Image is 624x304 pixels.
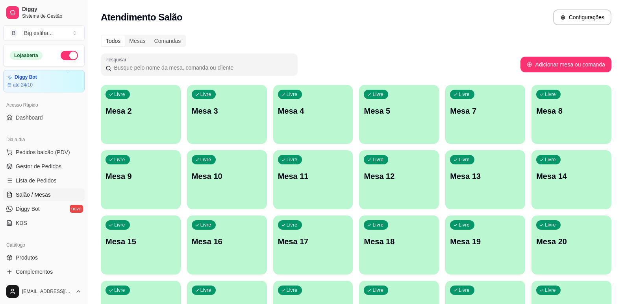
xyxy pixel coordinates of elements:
button: LivreMesa 2 [101,85,181,144]
p: Livre [459,157,470,163]
p: Livre [372,222,383,228]
a: Dashboard [3,111,85,124]
span: Salão / Mesas [16,191,51,199]
a: Lista de Pedidos [3,174,85,187]
p: Mesa 8 [536,105,607,116]
p: Mesa 18 [364,236,434,247]
button: LivreMesa 8 [531,85,611,144]
p: Livre [287,91,298,98]
p: Livre [459,222,470,228]
p: Livre [545,287,556,293]
a: Complementos [3,265,85,278]
div: Catálogo [3,239,85,251]
p: Livre [114,91,125,98]
p: Livre [459,287,470,293]
a: DiggySistema de Gestão [3,3,85,22]
button: LivreMesa 17 [273,216,353,275]
p: Mesa 20 [536,236,607,247]
p: Livre [545,222,556,228]
span: Dashboard [16,114,43,122]
p: Livre [372,91,383,98]
p: Mesa 16 [192,236,262,247]
p: Livre [200,287,211,293]
span: Complementos [16,268,53,276]
span: Diggy Bot [16,205,40,213]
a: Gestor de Pedidos [3,160,85,173]
button: LivreMesa 15 [101,216,181,275]
span: Pedidos balcão (PDV) [16,148,70,156]
button: Adicionar mesa ou comanda [520,57,611,72]
button: Select a team [3,25,85,41]
p: Mesa 5 [364,105,434,116]
button: LivreMesa 14 [531,150,611,209]
p: Mesa 15 [106,236,176,247]
p: Livre [287,222,298,228]
p: Livre [200,91,211,98]
p: Mesa 17 [278,236,348,247]
p: Mesa 14 [536,171,607,182]
button: LivreMesa 5 [359,85,439,144]
p: Livre [200,222,211,228]
p: Livre [287,157,298,163]
article: Diggy Bot [15,74,37,80]
a: Salão / Mesas [3,188,85,201]
button: LivreMesa 7 [445,85,525,144]
p: Mesa 12 [364,171,434,182]
h2: Atendimento Salão [101,11,182,24]
button: LivreMesa 19 [445,216,525,275]
span: [EMAIL_ADDRESS][DOMAIN_NAME] [22,288,72,295]
p: Mesa 9 [106,171,176,182]
button: Configurações [553,9,611,25]
span: Sistema de Gestão [22,13,81,19]
button: Pedidos balcão (PDV) [3,146,85,158]
button: LivreMesa 10 [187,150,267,209]
span: Lista de Pedidos [16,177,57,184]
div: Big esfiha ... [24,29,53,37]
p: Mesa 13 [450,171,520,182]
div: Todos [102,35,125,46]
a: KDS [3,217,85,229]
p: Mesa 10 [192,171,262,182]
p: Mesa 2 [106,105,176,116]
p: Mesa 19 [450,236,520,247]
button: LivreMesa 18 [359,216,439,275]
span: KDS [16,219,27,227]
p: Mesa 11 [278,171,348,182]
button: LivreMesa 3 [187,85,267,144]
p: Livre [545,157,556,163]
button: LivreMesa 13 [445,150,525,209]
p: Mesa 4 [278,105,348,116]
p: Livre [114,287,125,293]
p: Livre [372,287,383,293]
span: B [10,29,18,37]
button: LivreMesa 16 [187,216,267,275]
div: Comandas [150,35,185,46]
p: Livre [545,91,556,98]
button: LivreMesa 9 [101,150,181,209]
p: Livre [372,157,383,163]
p: Livre [287,287,298,293]
p: Mesa 7 [450,105,520,116]
button: LivreMesa 20 [531,216,611,275]
p: Livre [114,222,125,228]
p: Livre [459,91,470,98]
span: Gestor de Pedidos [16,162,61,170]
p: Mesa 3 [192,105,262,116]
span: Diggy [22,6,81,13]
button: LivreMesa 12 [359,150,439,209]
span: Produtos [16,254,38,262]
a: Produtos [3,251,85,264]
a: Diggy Botaté 24/10 [3,70,85,92]
button: LivreMesa 11 [273,150,353,209]
button: [EMAIL_ADDRESS][DOMAIN_NAME] [3,282,85,301]
div: Loja aberta [10,51,43,60]
div: Acesso Rápido [3,99,85,111]
a: Diggy Botnovo [3,203,85,215]
button: LivreMesa 4 [273,85,353,144]
p: Livre [200,157,211,163]
p: Livre [114,157,125,163]
input: Pesquisar [111,64,293,72]
button: Alterar Status [61,51,78,60]
article: até 24/10 [13,82,33,88]
label: Pesquisar [106,56,129,63]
